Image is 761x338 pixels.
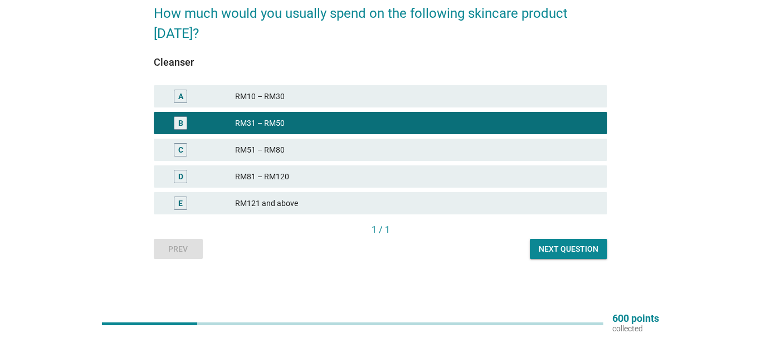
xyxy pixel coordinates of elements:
[178,144,183,156] div: C
[154,55,608,70] div: Cleanser
[235,170,598,183] div: RM81 – RM120
[178,198,183,209] div: E
[178,171,183,183] div: D
[612,313,659,324] p: 600 points
[154,223,608,237] div: 1 / 1
[178,91,183,102] div: A
[235,143,598,156] div: RM51 – RM80
[178,117,183,129] div: B
[612,324,659,334] p: collected
[235,116,598,130] div: RM31 – RM50
[539,243,598,255] div: Next question
[235,90,598,103] div: RM10 – RM30
[235,197,598,210] div: RM121 and above
[530,239,607,259] button: Next question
